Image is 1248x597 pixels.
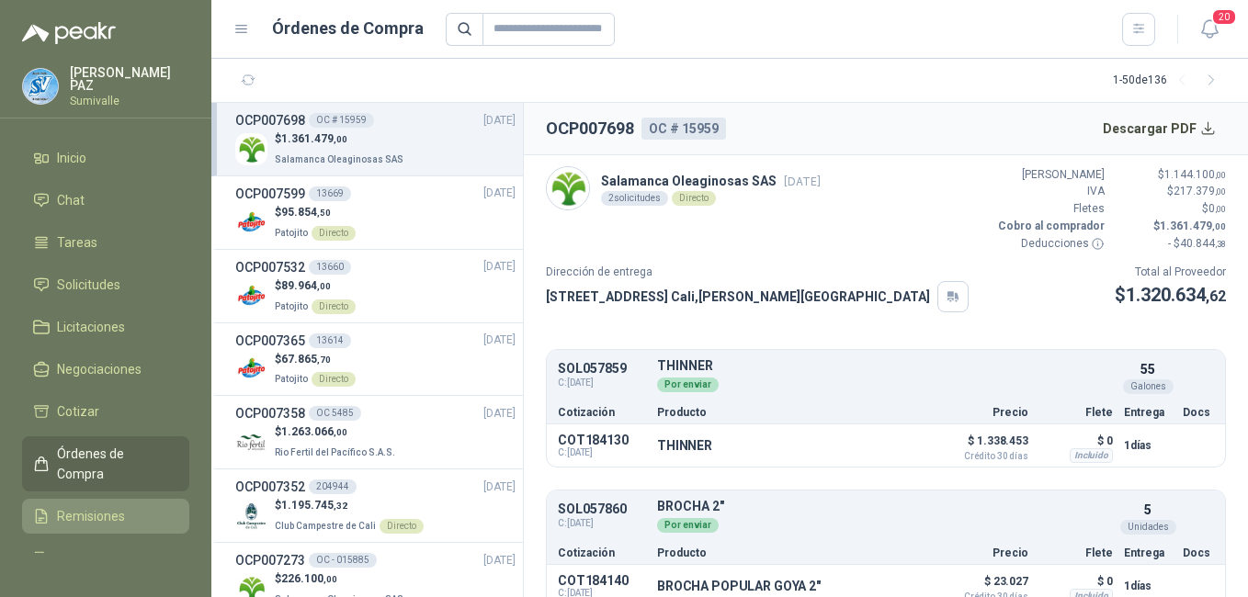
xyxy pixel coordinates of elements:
[994,235,1105,253] p: Deducciones
[275,447,395,457] span: Rio Fertil del Pacífico S.A.S.
[235,500,267,532] img: Company Logo
[1126,284,1226,306] span: 1.320.634
[281,206,331,219] span: 95.854
[1116,183,1226,200] p: $
[334,501,347,511] span: ,32
[281,353,331,366] span: 67.865
[22,394,189,429] a: Cotizar
[275,374,308,384] span: Patojito
[309,553,377,568] div: OC - 015885
[657,518,719,533] div: Por enviar
[641,118,726,140] div: OC # 15959
[1164,168,1226,181] span: 1.144.100
[657,500,1113,513] p: BROCHA 2"
[235,110,305,130] h3: OCP007698
[235,133,267,165] img: Company Logo
[57,506,125,526] span: Remisiones
[936,407,1028,418] p: Precio
[275,570,407,588] p: $
[57,190,85,210] span: Chat
[1183,547,1214,558] p: Docs
[23,69,58,104] img: Company Logo
[317,281,331,291] span: ,00
[558,362,646,376] p: SOL057859
[1116,235,1226,253] p: - $
[57,401,99,422] span: Cotizar
[558,407,646,418] p: Cotización
[275,423,399,441] p: $
[657,547,925,558] p: Producto
[275,277,356,295] p: $
[22,22,116,44] img: Logo peakr
[281,425,347,438] span: 1.263.066
[22,436,189,491] a: Órdenes de Compra
[22,310,189,344] a: Licitaciones
[272,16,424,41] h1: Órdenes de Compra
[235,184,305,204] h3: OCP007599
[309,113,374,128] div: OC # 15959
[57,275,120,295] span: Solicitudes
[1215,170,1226,180] span: ,00
[994,200,1105,218] p: Fletes
[1193,13,1226,46] button: 20
[22,267,189,302] a: Solicitudes
[672,191,716,206] div: Directo
[323,574,337,584] span: ,00
[281,279,331,292] span: 89.964
[235,184,516,242] a: OCP00759913669[DATE] Company Logo$95.854,50PatojitoDirecto
[312,226,356,241] div: Directo
[22,225,189,260] a: Tareas
[70,66,189,92] p: [PERSON_NAME] PAZ
[1144,500,1152,520] p: 5
[994,218,1105,235] p: Cobro al comprador
[22,499,189,534] a: Remisiones
[235,477,516,535] a: OCP007352204944[DATE] Company Logo$1.195.745,32Club Campestre de CaliDirecto
[275,497,424,514] p: $
[657,438,712,453] p: THINNER
[1039,547,1113,558] p: Flete
[235,353,267,385] img: Company Logo
[235,280,267,312] img: Company Logo
[317,355,331,365] span: ,70
[1116,200,1226,218] p: $
[1113,66,1226,96] div: 1 - 50 de 136
[275,130,407,148] p: $
[1039,407,1113,418] p: Flete
[483,405,516,422] span: [DATE]
[281,499,347,512] span: 1.195.745
[558,447,646,458] span: C: [DATE]
[275,204,356,221] p: $
[235,477,305,497] h3: OCP007352
[57,444,172,484] span: Órdenes de Compra
[57,148,86,168] span: Inicio
[309,406,361,421] div: OC 5485
[483,552,516,569] span: [DATE]
[994,166,1105,184] p: [PERSON_NAME]
[235,403,305,423] h3: OCP007358
[558,376,646,390] span: C: [DATE]
[657,407,925,418] p: Producto
[57,359,142,379] span: Negociaciones
[235,207,267,239] img: Company Logo
[1116,218,1226,235] p: $
[1120,520,1176,535] div: Unidades
[558,573,646,588] p: COT184140
[275,351,356,368] p: $
[1160,220,1226,232] span: 1.361.479
[1115,281,1226,310] p: $
[275,521,376,531] span: Club Campestre de Cali
[22,352,189,387] a: Negociaciones
[546,116,634,141] h2: OCP007698
[380,519,424,534] div: Directo
[1116,166,1226,184] p: $
[601,191,668,206] div: 2 solicitudes
[309,333,351,348] div: 13614
[309,260,351,275] div: 13660
[558,516,646,531] span: C: [DATE]
[334,134,347,144] span: ,00
[483,479,516,496] span: [DATE]
[657,579,821,593] p: BROCHA POPULAR GOYA 2"
[1070,448,1113,463] div: Incluido
[309,186,351,201] div: 13669
[483,258,516,276] span: [DATE]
